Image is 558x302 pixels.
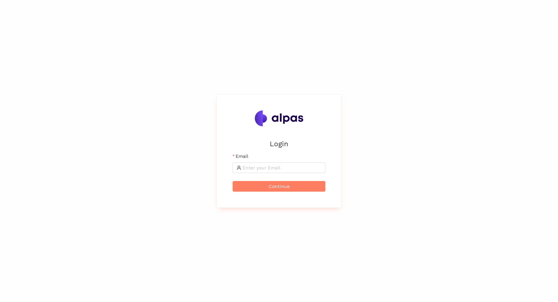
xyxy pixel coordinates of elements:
[233,138,325,149] h2: Login
[243,164,321,171] input: Email
[269,183,290,190] span: Continue
[233,152,248,160] label: Email
[233,181,325,192] button: Continue
[255,110,303,126] img: Alpas.ai Logo
[237,165,241,170] span: user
